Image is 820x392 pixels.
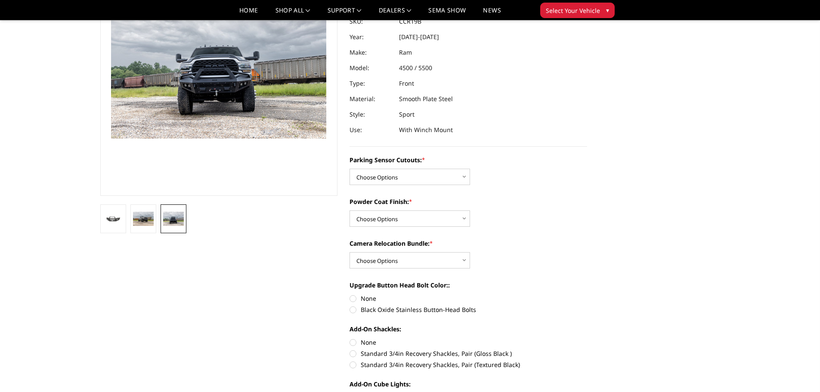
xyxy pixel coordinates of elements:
dd: Front [399,76,414,91]
label: Parking Sensor Cutouts: [350,155,587,164]
dt: Model: [350,60,393,76]
dd: [DATE]-[DATE] [399,29,439,45]
dd: 4500 / 5500 [399,60,432,76]
label: Standard 3/4in Recovery Shackles, Pair (Gloss Black ) [350,349,587,358]
button: Select Your Vehicle [540,3,615,18]
label: Camera Relocation Bundle: [350,239,587,248]
dd: Smooth Plate Steel [399,91,453,107]
label: None [350,294,587,303]
a: Dealers [379,7,412,20]
dd: Sport [399,107,415,122]
label: Black Oxide Stainless Button-Head Bolts [350,305,587,314]
label: Add-On Cube Lights: [350,380,587,389]
dt: Type: [350,76,393,91]
dt: SKU: [350,14,393,29]
img: 2019-2025 Ram 2500-3500 - A2 Series - Sport Front Bumper (winch mount) [163,212,184,225]
label: Powder Coat Finish: [350,197,587,206]
a: Support [328,7,362,20]
label: Upgrade Button Head Bolt Color:: [350,281,587,290]
dd: Ram [399,45,412,60]
dd: CCR19B [399,14,421,29]
dt: Material: [350,91,393,107]
dt: Style: [350,107,393,122]
span: Select Your Vehicle [546,6,600,15]
a: News [483,7,501,20]
dt: Make: [350,45,393,60]
a: shop all [275,7,310,20]
a: SEMA Show [428,7,466,20]
label: Standard 3/4in Recovery Shackles, Pair (Textured Black) [350,360,587,369]
img: 2019-2025 Ram 2500-3500 - A2 Series - Sport Front Bumper (winch mount) [103,214,124,224]
a: Home [239,7,258,20]
dt: Use: [350,122,393,138]
dd: With Winch Mount [399,122,453,138]
span: ▾ [606,6,609,15]
label: Add-On Shackles: [350,324,587,333]
label: None [350,338,587,347]
dt: Year: [350,29,393,45]
img: 2019-2025 Ram 2500-3500 - A2 Series - Sport Front Bumper (winch mount) [133,212,154,225]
